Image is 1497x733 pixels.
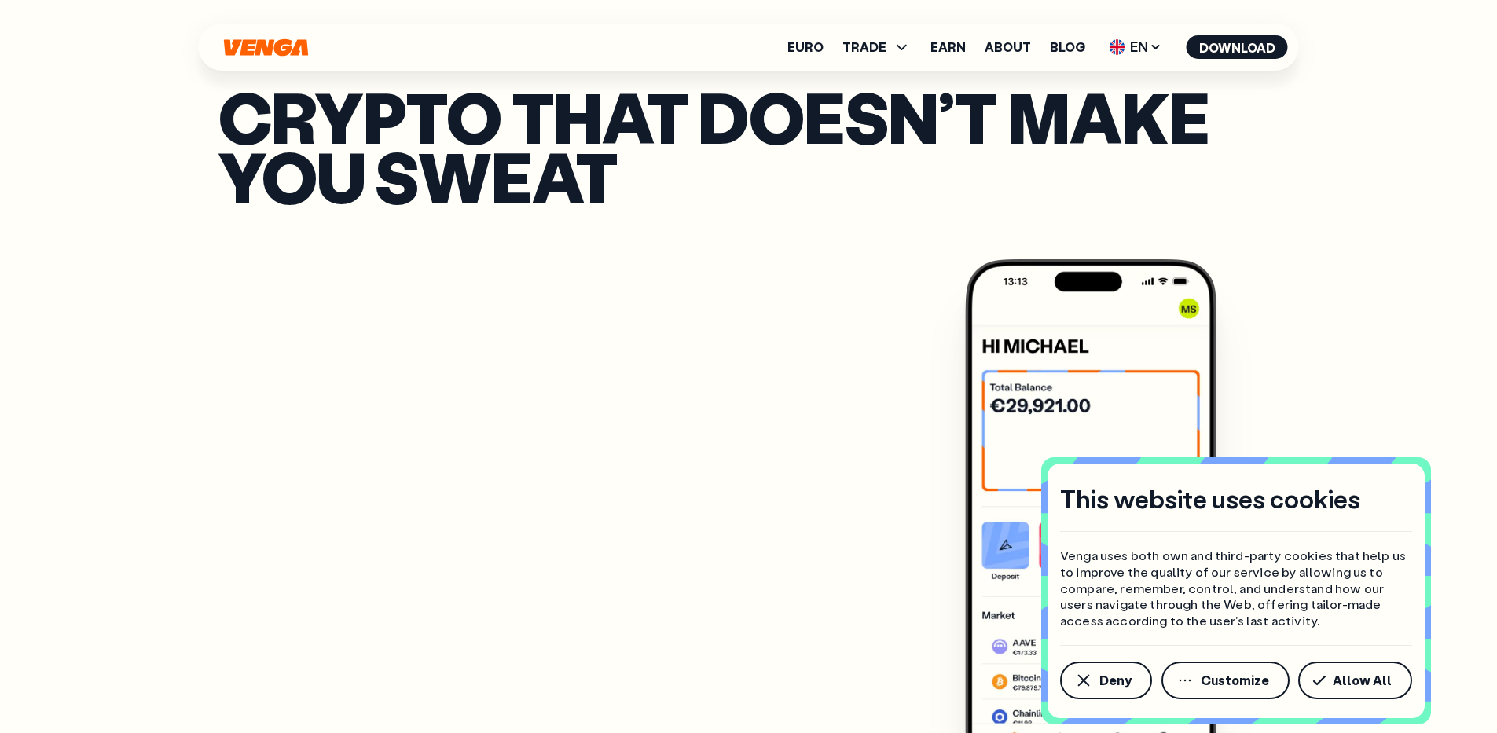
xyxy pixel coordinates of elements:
span: TRADE [842,41,886,53]
button: Deny [1060,662,1152,699]
a: About [985,41,1031,53]
span: Allow All [1333,674,1392,687]
span: Customize [1201,674,1269,687]
button: Customize [1161,662,1290,699]
img: flag-uk [1110,39,1125,55]
span: TRADE [842,38,912,57]
svg: Home [222,38,310,57]
a: Earn [930,41,966,53]
button: Download [1187,35,1288,59]
span: Deny [1099,674,1132,687]
span: EN [1104,35,1168,60]
a: Blog [1050,41,1085,53]
a: Euro [787,41,824,53]
h4: This website uses cookies [1060,482,1360,515]
p: Venga uses both own and third-party cookies that help us to improve the quality of our service by... [1060,548,1412,629]
p: Crypto that doesn’t make you sweat [218,86,1280,207]
button: Allow All [1298,662,1412,699]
